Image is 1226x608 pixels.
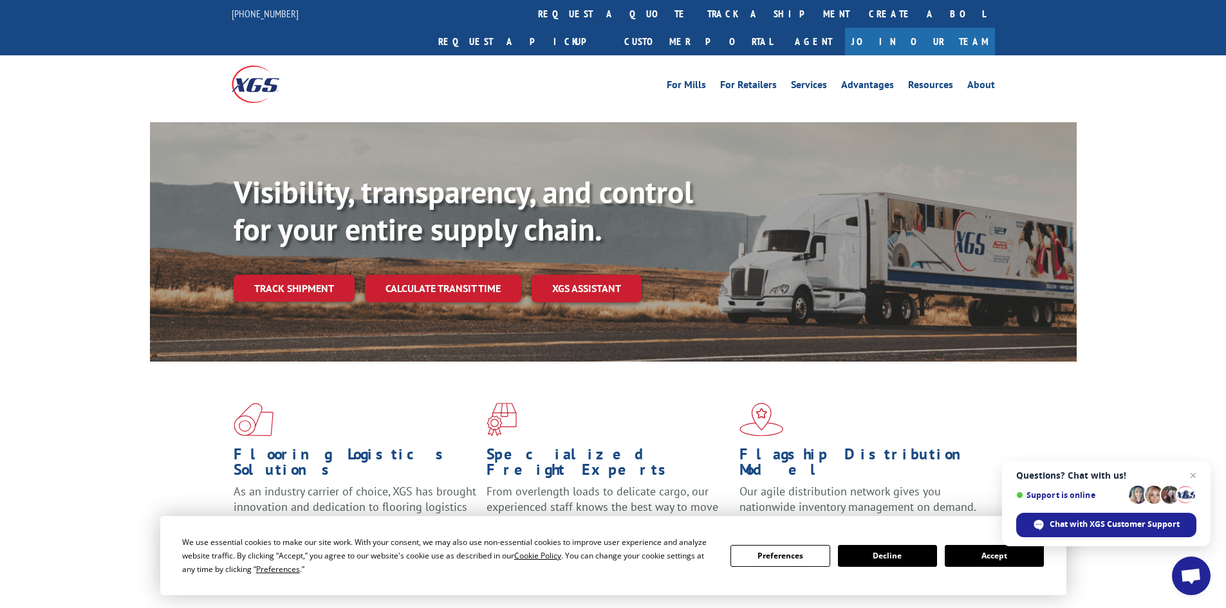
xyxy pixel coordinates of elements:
a: Agent [782,28,845,55]
img: xgs-icon-focused-on-flooring-red [487,403,517,436]
span: As an industry carrier of choice, XGS has brought innovation and dedication to flooring logistics... [234,484,476,530]
a: [PHONE_NUMBER] [232,7,299,20]
h1: Flooring Logistics Solutions [234,447,477,484]
a: Advantages [841,80,894,94]
span: Our agile distribution network gives you nationwide inventory management on demand. [739,484,976,514]
span: Cookie Policy [514,550,561,561]
button: Preferences [730,545,830,567]
h1: Flagship Distribution Model [739,447,983,484]
img: xgs-icon-total-supply-chain-intelligence-red [234,403,274,436]
a: About [967,80,995,94]
span: Preferences [256,564,300,575]
a: Services [791,80,827,94]
a: Request a pickup [429,28,615,55]
div: We use essential cookies to make our site work. With your consent, we may also use non-essential ... [182,535,715,576]
a: Resources [908,80,953,94]
img: xgs-icon-flagship-distribution-model-red [739,403,784,436]
b: Visibility, transparency, and control for your entire supply chain. [234,172,693,249]
span: Support is online [1016,490,1124,500]
p: From overlength loads to delicate cargo, our experienced staff knows the best way to move your fr... [487,484,730,541]
button: Accept [945,545,1044,567]
a: Join Our Team [845,28,995,55]
a: For Retailers [720,80,777,94]
span: Questions? Chat with us! [1016,470,1196,481]
a: XGS ASSISTANT [532,275,642,302]
a: Calculate transit time [365,275,521,302]
button: Decline [838,545,937,567]
span: Chat with XGS Customer Support [1050,519,1180,530]
div: Chat with XGS Customer Support [1016,513,1196,537]
a: Track shipment [234,275,355,302]
span: Close chat [1185,468,1201,483]
div: Open chat [1172,557,1211,595]
h1: Specialized Freight Experts [487,447,730,484]
div: Cookie Consent Prompt [160,516,1066,595]
a: Customer Portal [615,28,782,55]
a: For Mills [667,80,706,94]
